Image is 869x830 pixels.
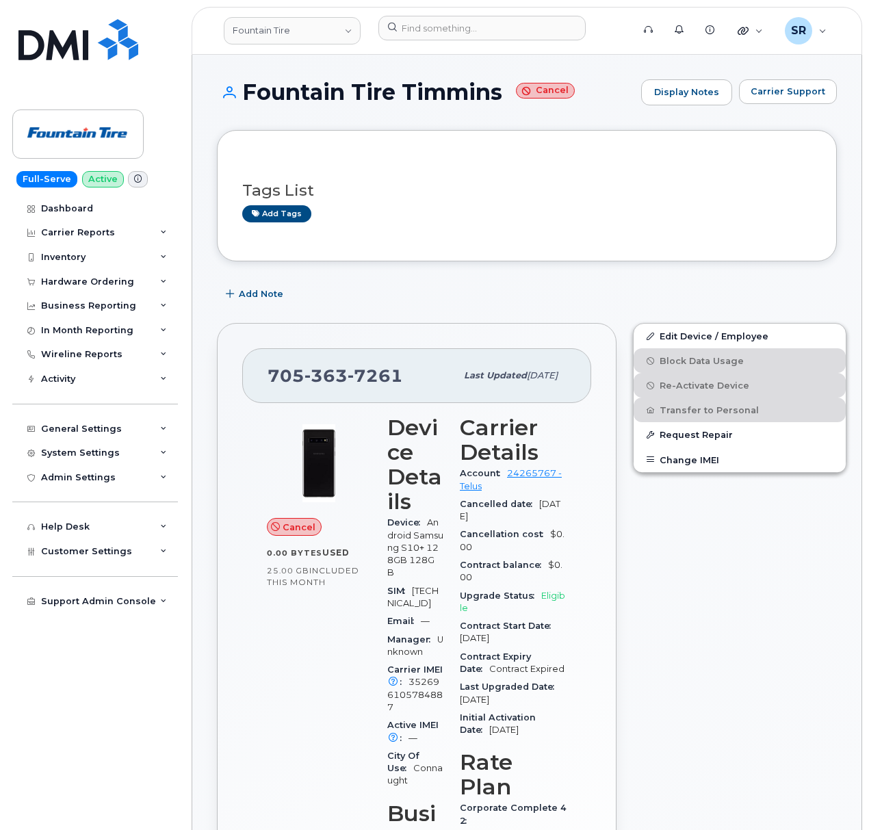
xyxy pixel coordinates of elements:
span: Unknown [387,634,443,657]
span: included this month [267,565,359,588]
span: City Of Use [387,751,419,773]
span: Cancel [283,521,315,534]
span: Initial Activation Date [460,712,536,735]
span: Connaught [387,763,443,786]
img: image20231002-3703462-fhdnkn.jpeg [278,422,360,504]
span: [TECHNICAL_ID] [387,586,439,608]
h1: Fountain Tire Timmins [217,80,634,104]
h3: Device Details [387,415,443,514]
span: used [322,547,350,558]
span: Account [460,468,507,478]
span: [DATE] [460,633,489,643]
span: Eligible [460,591,565,613]
button: Block Data Usage [634,348,846,373]
button: Transfer to Personal [634,398,846,422]
span: 0.00 Bytes [267,548,322,558]
span: Cancellation cost [460,529,550,539]
span: Contract balance [460,560,548,570]
button: Carrier Support [739,79,837,104]
span: Contract Expired [489,664,565,674]
button: Add Note [217,282,295,307]
span: Last Upgraded Date [460,682,561,692]
h3: Tags List [242,182,812,199]
span: 7261 [348,365,403,386]
span: 705 [268,365,403,386]
span: Re-Activate Device [660,380,749,391]
h3: Carrier Details [460,415,567,465]
span: 25.00 GB [267,566,309,575]
h3: Rate Plan [460,750,567,799]
span: Add Note [239,287,283,300]
span: Upgrade Status [460,591,541,601]
a: 24265767 - Telus [460,468,562,491]
span: Active IMEI [387,720,439,742]
span: [DATE] [527,370,558,380]
iframe: Messenger Launcher [809,770,859,820]
span: Carrier IMEI [387,664,443,687]
span: Device [387,517,427,528]
span: [DATE] [460,695,489,705]
span: Contract Start Date [460,621,558,631]
span: Manager [387,634,437,645]
button: Change IMEI [634,448,846,472]
small: Cancel [516,83,575,99]
span: Email [387,616,421,626]
button: Re-Activate Device [634,373,846,398]
span: $0.00 [460,529,565,552]
span: 363 [304,365,348,386]
span: — [408,733,417,743]
a: Edit Device / Employee [634,324,846,348]
span: [DATE] [489,725,519,735]
span: Carrier Support [751,85,825,98]
span: Corporate Complete 42 [460,803,567,825]
span: Contract Expiry Date [460,651,531,674]
a: Display Notes [641,79,732,105]
span: Cancelled date [460,499,539,509]
span: SIM [387,586,412,596]
a: Add tags [242,205,311,222]
span: 352696105784887 [387,677,443,712]
span: — [421,616,430,626]
span: Last updated [464,370,527,380]
button: Request Repair [634,422,846,447]
span: Android Samsung S10+ 128GB 128GB [387,517,443,578]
